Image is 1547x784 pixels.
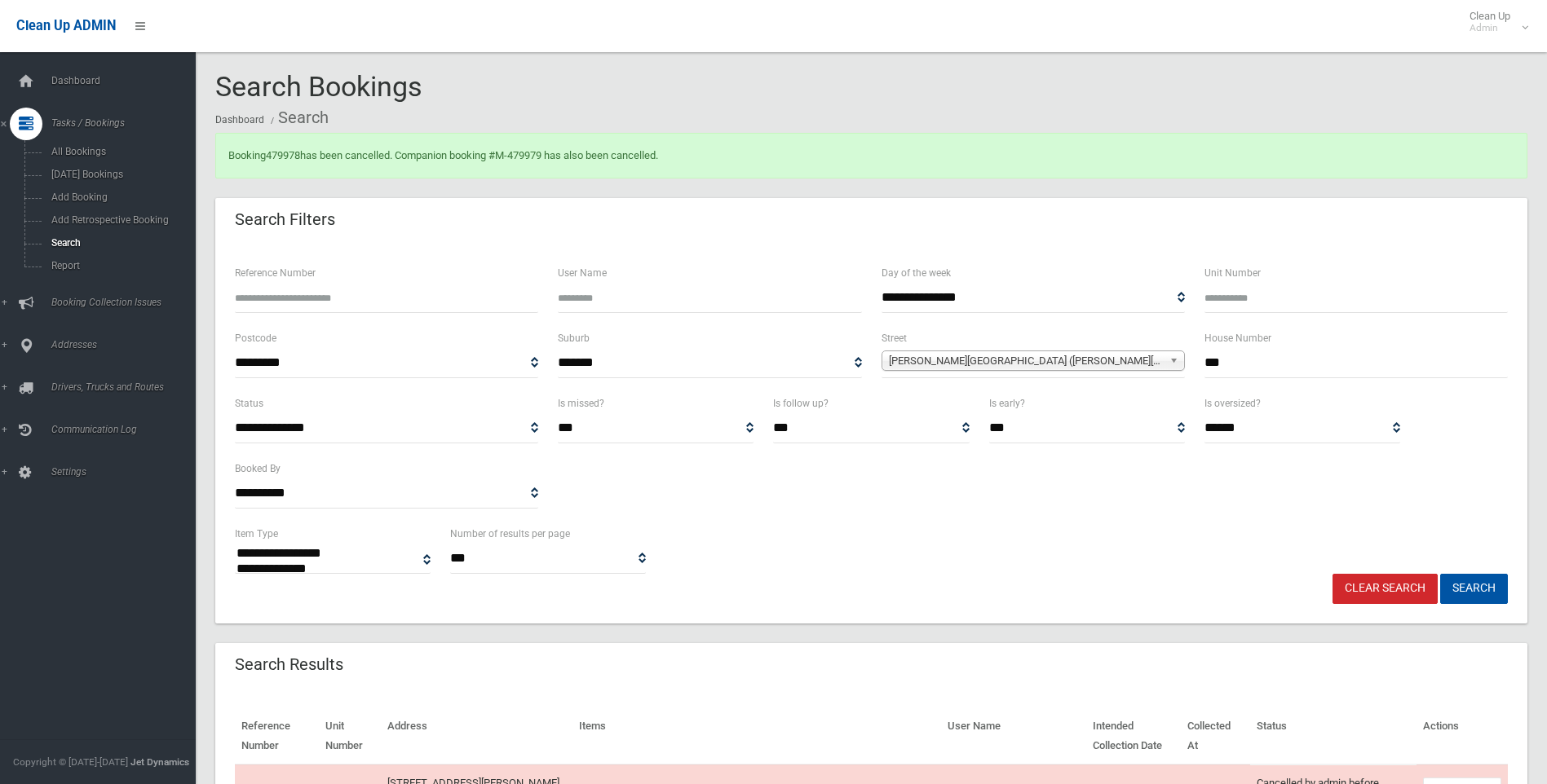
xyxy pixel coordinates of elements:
[1086,708,1182,764] th: Intended Collection Date
[46,339,208,350] span: Addresses
[235,708,319,764] th: Reference Number
[16,18,116,33] span: Clean Up ADMIN
[46,381,208,393] span: Drivers, Trucks and Routes
[215,70,422,103] span: Search Bookings
[941,708,1085,764] th: User Name
[46,169,194,180] span: [DATE] Bookings
[235,329,276,347] label: Postcode
[235,394,263,412] label: Status
[266,149,300,161] a: 479978
[773,394,829,412] label: Is follow up?
[46,237,194,249] span: Search
[46,260,194,271] span: Report
[572,708,941,764] th: Items
[1461,10,1527,34] span: Clean Up
[1204,394,1261,412] label: Is oversized?
[235,525,278,543] label: Item Type
[558,264,607,282] label: User Name
[1250,708,1417,764] th: Status
[215,649,363,680] header: Search Results
[215,114,264,126] a: Dashboard
[46,192,194,203] span: Add Booking
[13,756,128,768] span: Copyright © [DATE]-[DATE]
[46,297,208,308] span: Booking Collection Issues
[46,146,194,157] span: All Bookings
[450,525,570,543] label: Number of results per page
[235,460,281,478] label: Booked By
[46,214,194,226] span: Add Retrospective Booking
[46,117,208,129] span: Tasks / Bookings
[989,394,1025,412] label: Is early?
[558,329,590,347] label: Suburb
[215,204,355,236] header: Search Filters
[882,329,907,347] label: Street
[130,756,189,768] strong: Jet Dynamics
[46,75,208,86] span: Dashboard
[1440,574,1508,604] button: Search
[1181,708,1250,764] th: Collected At
[381,708,572,764] th: Address
[235,264,316,282] label: Reference Number
[46,466,208,478] span: Settings
[558,394,604,412] label: Is missed?
[267,103,329,133] li: Search
[882,264,951,282] label: Day of the week
[46,424,208,435] span: Communication Log
[1204,264,1261,282] label: Unit Number
[1204,329,1271,347] label: House Number
[1417,708,1508,764] th: Actions
[1470,22,1510,34] small: Admin
[319,708,381,764] th: Unit Number
[1333,574,1438,604] a: Clear Search
[889,351,1163,371] span: [PERSON_NAME][GEOGRAPHIC_DATA] ([PERSON_NAME][GEOGRAPHIC_DATA])
[215,133,1527,178] div: Booking has been cancelled. Companion booking #M-479979 has also been cancelled.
